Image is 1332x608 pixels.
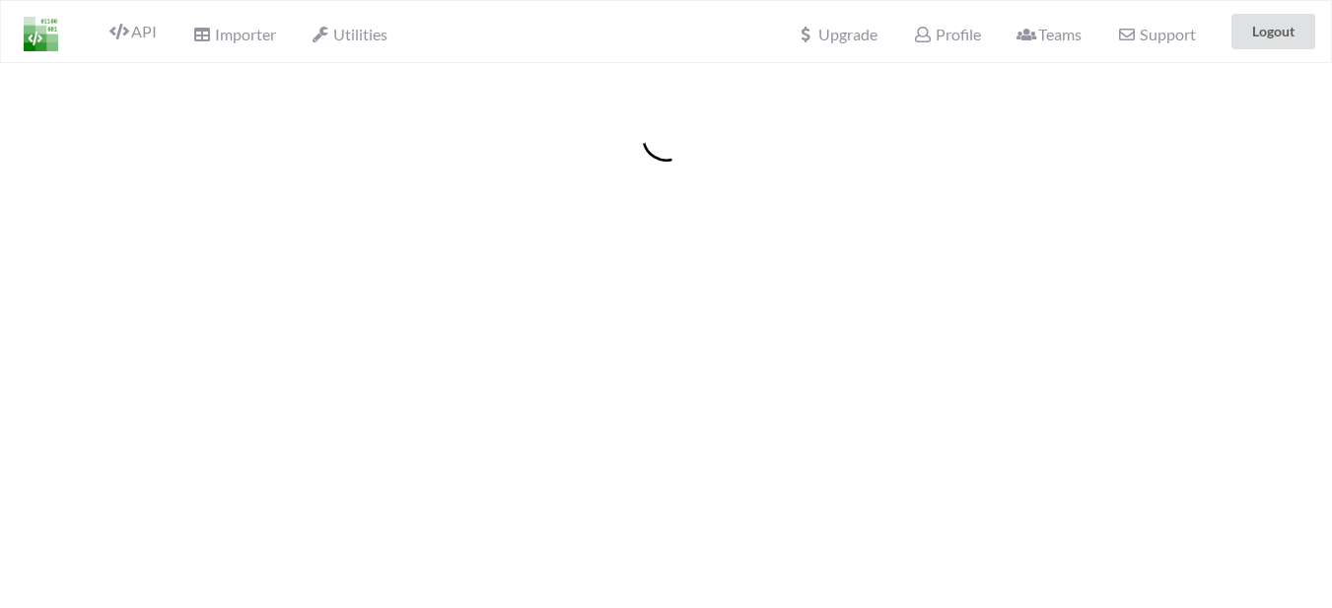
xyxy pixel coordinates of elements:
[312,25,387,43] span: Utilities
[192,25,275,43] span: Importer
[1231,14,1315,49] button: Logout
[1117,27,1195,42] span: Support
[24,17,58,51] img: LogoIcon.png
[913,25,980,43] span: Profile
[797,27,877,42] span: Upgrade
[1017,25,1082,43] span: Teams
[109,22,157,40] span: API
